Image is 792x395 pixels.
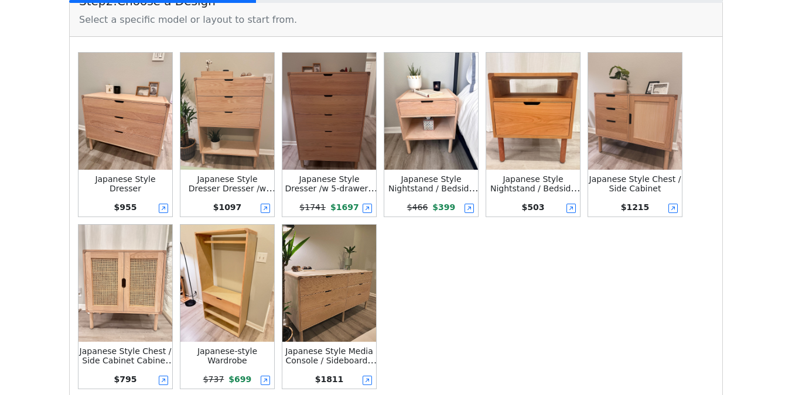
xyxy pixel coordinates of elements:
div: Japanese Style Dresser Dresser /w Shelf [180,174,274,193]
div: Japanese-style Wardrobe [180,346,274,365]
button: Japanese Style Chest / Side Cabinet Cabinet /w 2-doorJapanese Style Chest / Side Cabinet Cabinet ... [77,223,174,390]
span: $ 955 [114,202,137,212]
button: Japanese-style WardrobeJapanese-style Wardrobe$737$699 [179,223,276,390]
span: $ 1097 [213,202,242,212]
button: Japanese Style Nightstand / Bedside TableJapanese Style Nightstand / Bedside Table$466$399 [383,51,480,218]
button: Japanese Style Nightstand / Bedside Table Nightstand /w Top ShelfJapanese Style Nightstand / Beds... [484,51,582,218]
s: $ 466 [407,202,428,212]
small: Japanese Style Nightstand / Bedside Table [388,174,479,202]
small: Japanese Style Media Console / Sideboard / Credenza Dresser w/ 6-drawer [285,346,377,384]
span: $ 1215 [621,202,650,212]
button: Japanese Style Chest / Side CabinetJapanese Style Chest / Side Cabinet$1215 [586,51,684,218]
small: Japanese Style Chest / Side Cabinet Cabinet /w 2-door [80,346,175,375]
small: Japanese Style Chest / Side Cabinet [589,174,681,193]
button: Japanese Style Dresser Dresser /w ShelfJapanese Style Dresser Dresser /w Shelf$1097 [179,51,276,218]
div: Japanese Style Dresser /w 5-drawer | Boy Dresser [282,174,376,193]
img: Japanese Style Nightstand / Bedside Table Nightstand /w Top Shelf [486,53,580,170]
s: $ 1741 [299,202,326,212]
div: Japanese Style Dresser [78,174,172,193]
span: $ 795 [114,375,137,384]
img: Japanese Style Media Console / Sideboard / Credenza Dresser w/ 6-drawer [282,225,376,342]
img: Japanese Style Chest / Side Cabinet Cabinet /w 2-door [78,225,172,342]
span: $ 699 [228,375,251,384]
img: Japanese-style Wardrobe [180,225,274,342]
img: Japanese Style Nightstand / Bedside Table [384,53,478,170]
button: Japanese Style Media Console / Sideboard / Credenza Dresser w/ 6-drawerJapanese Style Media Conso... [281,223,378,390]
span: $ 1811 [315,375,344,384]
small: Japanese Style Dresser [95,174,155,193]
img: Japanese Style Dresser [78,53,172,170]
img: Japanese Style Dresser /w 5-drawer | Boy Dresser [282,53,376,170]
div: Japanese Style Nightstand / Bedside Table [384,174,478,193]
img: Japanese Style Chest / Side Cabinet [588,53,682,170]
small: Japanese Style Dresser Dresser /w Shelf [189,174,276,202]
span: $ 1697 [330,202,359,212]
span: $ 399 [432,202,455,212]
button: Japanese Style Dresser /w 5-drawer | Boy DresserJapanese Style Dresser /w 5-drawer | Boy Dresser$... [281,51,378,218]
small: Japanese Style Dresser /w 5-drawer | Boy Dresser [285,174,377,202]
img: Japanese Style Dresser Dresser /w Shelf [180,53,274,170]
button: Japanese Style DresserJapanese Style Dresser$955 [77,51,174,218]
div: Japanese Style Chest / Side Cabinet [588,174,682,193]
small: Japanese-style Wardrobe [197,346,257,365]
s: $ 737 [203,375,224,384]
div: Select a specific model or layout to start from. [79,13,713,27]
span: $ 503 [522,202,545,212]
small: Japanese Style Nightstand / Bedside Table Nightstand /w Top Shelf [490,174,581,212]
div: Japanese Style Media Console / Sideboard / Credenza Dresser w/ 6-drawer [282,346,376,365]
div: Japanese Style Nightstand / Bedside Table Nightstand /w Top Shelf [486,174,580,193]
div: Japanese Style Chest / Side Cabinet Cabinet /w 2-door [78,346,172,365]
